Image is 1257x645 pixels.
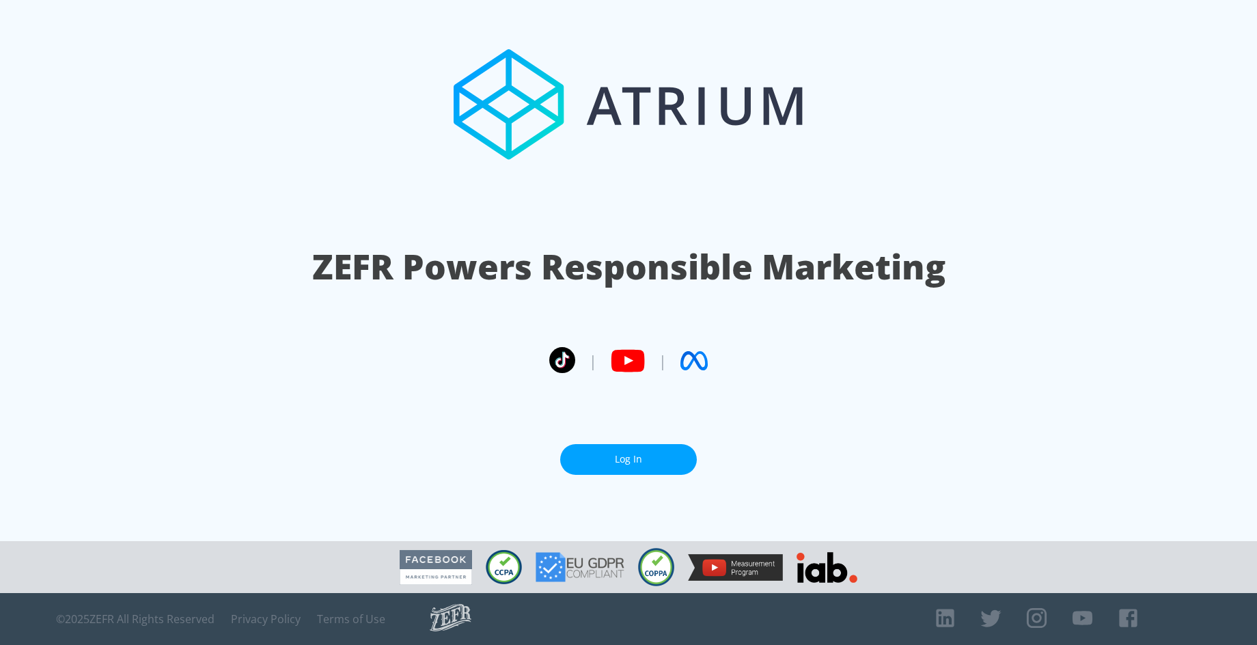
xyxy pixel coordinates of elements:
img: IAB [797,552,857,583]
a: Log In [560,444,697,475]
img: YouTube Measurement Program [688,554,783,581]
h1: ZEFR Powers Responsible Marketing [312,243,945,290]
a: Terms of Use [317,612,385,626]
img: GDPR Compliant [536,552,624,582]
a: Privacy Policy [231,612,301,626]
img: COPPA Compliant [638,548,674,586]
img: Facebook Marketing Partner [400,550,472,585]
span: | [589,351,597,371]
span: © 2025 ZEFR All Rights Reserved [56,612,215,626]
span: | [659,351,667,371]
img: CCPA Compliant [486,550,522,584]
